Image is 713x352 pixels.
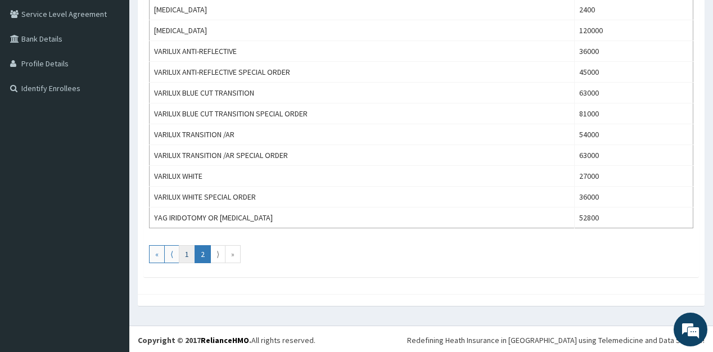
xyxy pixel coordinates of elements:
[574,187,693,207] td: 36000
[150,166,575,187] td: VARILUX WHITE
[195,245,211,263] a: Go to page number 2
[179,245,195,263] a: Go to page number 1
[407,335,705,346] div: Redefining Heath Insurance in [GEOGRAPHIC_DATA] using Telemedicine and Data Science!
[574,207,693,228] td: 52800
[574,145,693,166] td: 63000
[21,56,46,84] img: d_794563401_company_1708531726252_794563401
[574,124,693,145] td: 54000
[210,245,225,263] a: Go to next page
[65,105,155,218] span: We're online!
[150,83,575,103] td: VARILUX BLUE CUT TRANSITION
[150,124,575,145] td: VARILUX TRANSITION /AR
[574,103,693,124] td: 81000
[225,245,241,263] a: Go to last page
[574,20,693,41] td: 120000
[150,20,575,41] td: [MEDICAL_DATA]
[150,62,575,83] td: VARILUX ANTI-REFLECTIVE SPECIAL ORDER
[150,41,575,62] td: VARILUX ANTI-REFLECTIVE
[574,41,693,62] td: 36000
[150,103,575,124] td: VARILUX BLUE CUT TRANSITION SPECIAL ORDER
[150,207,575,228] td: YAG IRIDOTOMY OR [MEDICAL_DATA]
[6,233,214,273] textarea: Type your message and hit 'Enter'
[150,145,575,166] td: VARILUX TRANSITION /AR SPECIAL ORDER
[150,187,575,207] td: VARILUX WHITE SPECIAL ORDER
[574,83,693,103] td: 63000
[138,335,251,345] strong: Copyright © 2017 .
[149,245,165,263] a: Go to first page
[58,63,189,78] div: Chat with us now
[201,335,249,345] a: RelianceHMO
[574,62,693,83] td: 45000
[184,6,211,33] div: Minimize live chat window
[164,245,179,263] a: Go to previous page
[574,166,693,187] td: 27000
